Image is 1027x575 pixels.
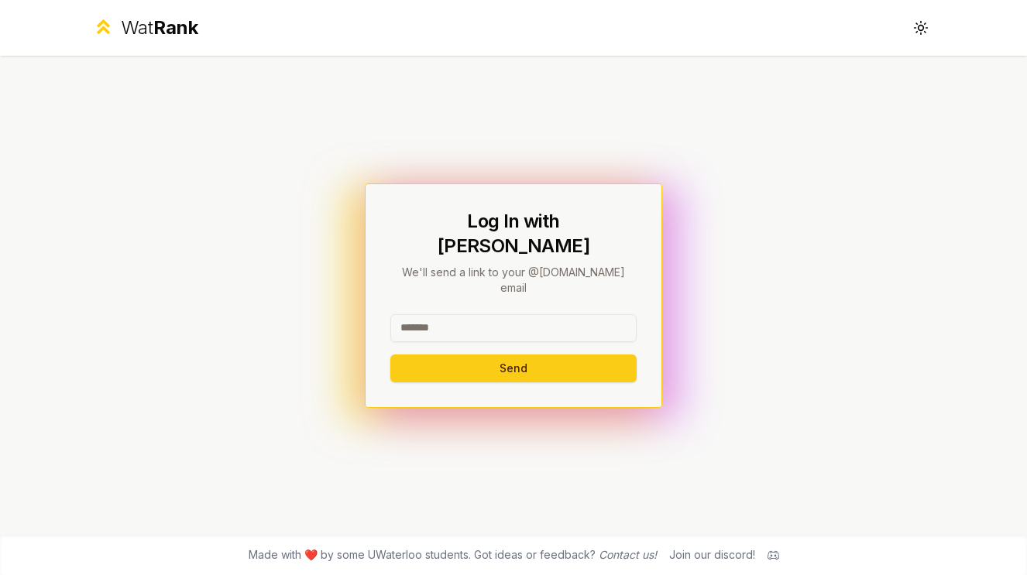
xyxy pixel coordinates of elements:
[390,354,637,382] button: Send
[249,547,657,563] span: Made with ❤️ by some UWaterloo students. Got ideas or feedback?
[390,209,637,258] h1: Log In with [PERSON_NAME]
[599,548,657,561] a: Contact us!
[390,265,637,296] p: We'll send a link to your @[DOMAIN_NAME] email
[121,15,198,40] div: Wat
[669,547,755,563] div: Join our discord!
[153,16,198,39] span: Rank
[92,15,198,40] a: WatRank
